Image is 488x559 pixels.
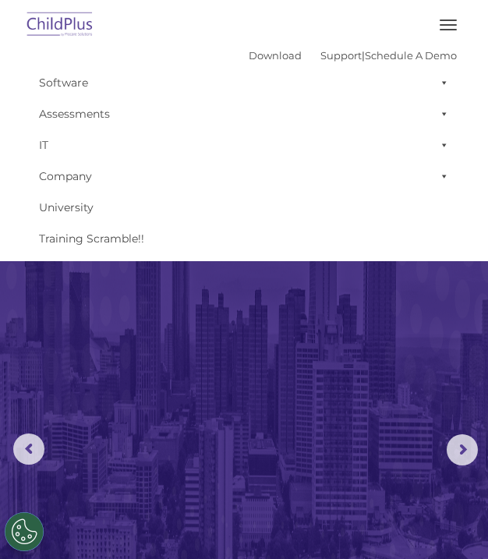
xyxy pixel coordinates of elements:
[31,223,457,254] a: Training Scramble!!
[31,98,457,129] a: Assessments
[249,49,457,62] font: |
[23,7,97,44] img: ChildPlus by Procare Solutions
[233,391,488,559] iframe: Chat Widget
[365,49,457,62] a: Schedule A Demo
[320,49,362,62] a: Support
[31,67,457,98] a: Software
[31,129,457,161] a: IT
[203,103,251,115] span: Last name
[31,192,457,223] a: University
[5,512,44,551] button: Cookies Settings
[31,161,457,192] a: Company
[203,167,270,179] span: Phone number
[249,49,302,62] a: Download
